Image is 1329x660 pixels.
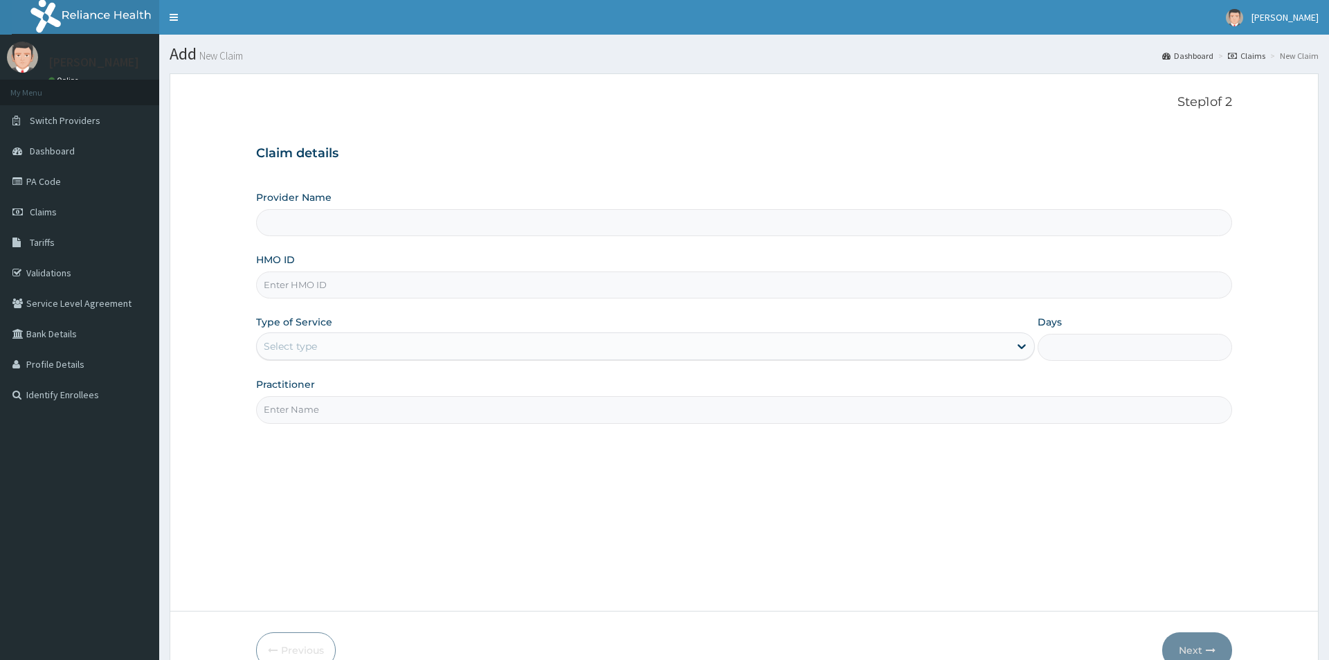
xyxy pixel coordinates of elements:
span: Claims [30,206,57,218]
span: Tariffs [30,236,55,249]
h3: Claim details [256,146,1231,161]
h1: Add [170,45,1319,63]
label: HMO ID [256,253,295,267]
a: Claims [1228,50,1265,62]
label: Type of Service [256,315,332,329]
div: Select type [264,339,317,353]
label: Practitioner [256,377,315,391]
small: New Claim [197,51,243,61]
a: Online [48,75,82,85]
label: Provider Name [256,190,332,204]
a: Dashboard [1162,50,1213,62]
img: User Image [7,42,38,73]
img: User Image [1226,9,1243,26]
li: New Claim [1267,50,1319,62]
span: [PERSON_NAME] [1251,11,1319,24]
p: Step 1 of 2 [256,95,1231,110]
label: Days [1038,315,1062,329]
input: Enter Name [256,396,1231,423]
input: Enter HMO ID [256,271,1231,298]
span: Switch Providers [30,114,100,127]
span: Dashboard [30,145,75,157]
p: [PERSON_NAME] [48,56,139,69]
